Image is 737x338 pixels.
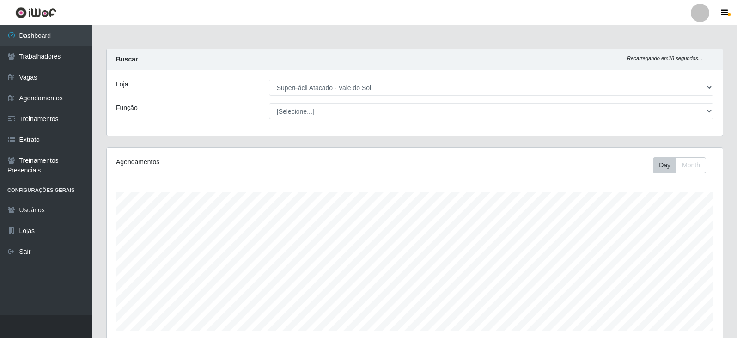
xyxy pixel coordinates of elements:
label: Loja [116,80,128,89]
i: Recarregando em 28 segundos... [627,55,702,61]
div: First group [653,157,706,173]
div: Agendamentos [116,157,357,167]
img: CoreUI Logo [15,7,56,18]
div: Toolbar with button groups [653,157,713,173]
button: Day [653,157,676,173]
strong: Buscar [116,55,138,63]
label: Função [116,103,138,113]
button: Month [676,157,706,173]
